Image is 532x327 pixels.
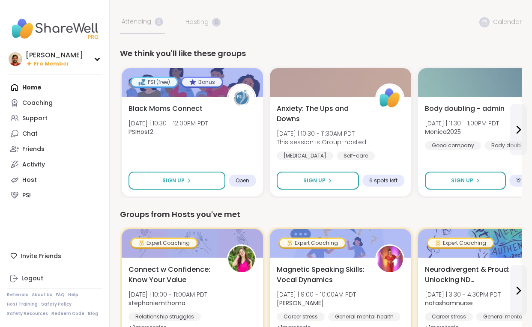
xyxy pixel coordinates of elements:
div: Coaching [22,99,53,107]
button: Sign Up [277,172,359,190]
div: PSI (free) [132,78,177,86]
span: Neurodivergent & Proud: Unlocking ND Superpowers [425,265,514,285]
img: ShareWell Nav Logo [7,14,102,44]
a: FAQ [56,292,65,298]
a: Redeem Code [51,311,84,317]
button: Sign Up [425,172,506,190]
div: Career stress [425,312,473,321]
span: [DATE] | 11:30 - 1:00PM PDT [425,119,499,128]
div: General mental health [328,312,400,321]
span: [DATE] | 10:30 - 12:00PM PDT [129,119,208,128]
a: Friends [7,141,102,157]
span: Sign Up [451,177,473,184]
span: [DATE] | 10:30 - 11:30AM PDT [277,129,366,138]
a: Coaching [7,95,102,110]
span: Black Moms Connect [129,104,203,114]
div: Friends [22,145,45,154]
a: PSI [7,187,102,203]
span: 6 spots left [369,177,398,184]
div: PSI [22,191,31,200]
img: ShareWell [377,85,403,111]
a: Referrals [7,292,28,298]
div: Activity [22,161,45,169]
div: Invite Friends [7,248,102,264]
div: Expert Coaching [280,239,345,247]
div: [MEDICAL_DATA] [277,152,333,160]
img: PSIHost2 [228,85,255,111]
div: Bonus [182,78,222,86]
span: Magnetic Speaking Skills: Vocal Dynamics [277,265,366,285]
b: stephaniemthoma [129,299,185,307]
img: Lisa_LaCroix [377,246,403,272]
span: This session is Group-hosted [277,138,366,146]
span: Sign Up [303,177,326,184]
span: [DATE] | 10:00 - 11:00AM PDT [129,290,207,299]
b: PSIHost2 [129,128,153,136]
a: Safety Resources [7,311,48,317]
span: Body doubling - admin [425,104,505,114]
a: Blog [88,311,98,317]
div: Logout [21,274,43,283]
img: Billy [9,52,22,66]
a: Safety Policy [41,301,72,307]
div: Self-care [337,152,375,160]
span: [DATE] | 3:30 - 4:30PM PDT [425,290,501,299]
a: Support [7,110,102,126]
div: Expert Coaching [132,239,197,247]
a: Host [7,172,102,187]
div: Career stress [277,312,325,321]
span: Connect w Confidence: Know Your Value [129,265,218,285]
a: About Us [32,292,52,298]
div: Chat [22,130,38,138]
b: Monica2025 [425,128,461,136]
div: Host [22,176,37,184]
b: [PERSON_NAME] [277,299,324,307]
span: Pro Member [33,60,69,68]
span: Sign Up [162,177,185,184]
a: Help [68,292,78,298]
span: [DATE] | 9:00 - 10:00AM PDT [277,290,356,299]
img: stephaniemthoma [228,246,255,272]
span: Open [236,177,249,184]
div: Expert Coaching [428,239,493,247]
div: Groups from Hosts you've met [120,208,522,220]
button: Sign Up [129,172,225,190]
div: Relationship struggles [129,312,201,321]
span: Anxiety: The Ups and Downs [277,104,366,124]
div: Support [22,114,48,123]
a: Activity [7,157,102,172]
a: Host Training [7,301,38,307]
div: We think you'll like these groups [120,48,522,59]
b: natashamnurse [425,299,473,307]
div: Good company [425,141,481,150]
a: Chat [7,126,102,141]
div: [PERSON_NAME] [26,51,83,60]
a: Logout [7,271,102,286]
